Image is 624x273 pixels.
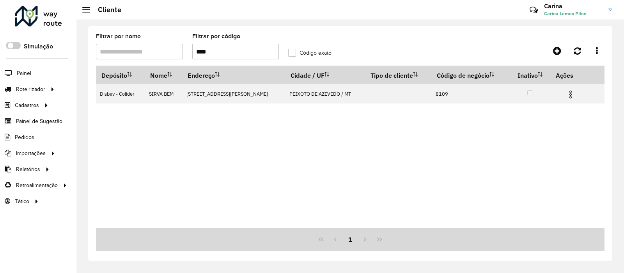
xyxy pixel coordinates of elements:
font: Disbev - Colider [100,91,135,97]
font: Filtrar por nome [96,33,141,39]
font: Painel [17,70,31,76]
font: 1 [348,236,352,243]
font: Código de negócio [437,71,489,79]
font: Nome [150,71,167,79]
font: Filtrar por código [192,33,240,39]
button: 1 [343,232,358,247]
font: Simulação [24,43,53,50]
font: Depósito [101,71,127,79]
font: Painel de Sugestão [16,118,62,124]
font: Endereço [188,71,215,79]
font: Cliente [98,5,121,14]
font: Relatórios [16,166,40,172]
font: Pedidos [15,134,34,140]
font: Cadastros [15,102,39,108]
font: Importações [16,150,46,156]
font: Ações [556,71,573,79]
font: [STREET_ADDRESS][PERSON_NAME] [186,91,268,97]
font: Carina [544,2,562,10]
font: Tático [15,198,29,204]
font: Carina Lemos Piton [544,11,587,16]
font: Roteirizador [16,86,45,92]
font: 8109 [436,91,448,97]
font: Código exato [300,50,331,56]
font: Retroalimentação [16,182,58,188]
font: PEIXOTO DE AZEVEDO / MT [289,91,351,97]
font: SIRVA BEM [149,91,174,97]
font: Tipo de cliente [370,71,413,79]
font: Cidade / UF [291,71,324,79]
font: Inativo [518,71,538,79]
a: Contato Rápido [525,2,542,18]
